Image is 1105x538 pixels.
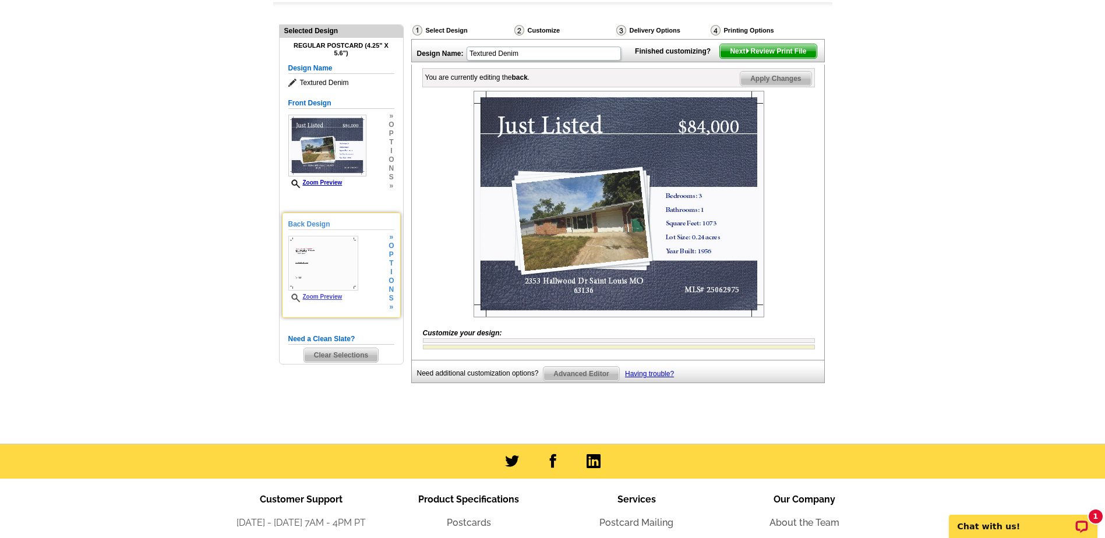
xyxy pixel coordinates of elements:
[389,147,394,155] span: i
[543,367,619,381] span: Advanced Editor
[474,91,764,317] img: Z18894343_00001_1.jpg
[389,173,394,182] span: s
[389,129,394,138] span: p
[280,25,403,36] div: Selected Design
[389,285,394,294] span: n
[389,112,394,121] span: »
[304,348,378,362] span: Clear Selections
[635,47,718,55] strong: Finished customizing?
[389,182,394,190] span: »
[288,115,366,176] img: Z18894343_00001_1.jpg
[417,366,543,381] div: Need additional customization options?
[411,24,513,39] div: Select Design
[769,517,839,528] a: About the Team
[720,44,816,58] span: Next Review Print File
[389,155,394,164] span: o
[617,494,656,505] span: Services
[288,77,394,89] span: Textured Denim
[389,277,394,285] span: o
[425,72,530,83] div: You are currently editing the .
[288,42,394,57] h4: Regular Postcard (4.25" x 5.6")
[389,303,394,312] span: »
[740,72,811,86] span: Apply Changes
[512,73,528,82] b: back
[514,25,524,36] img: Customize
[625,370,674,378] a: Having trouble?
[389,233,394,242] span: »
[774,494,835,505] span: Our Company
[288,219,394,230] h5: Back Design
[615,24,709,39] div: Delivery Options
[217,516,385,530] li: [DATE] - [DATE] 7AM - 4PM PT
[389,294,394,303] span: s
[389,268,394,277] span: i
[616,25,626,36] img: Delivery Options
[288,293,343,300] a: Zoom Preview
[389,164,394,173] span: n
[423,329,502,337] i: Customize your design:
[417,49,464,58] strong: Design Name:
[389,121,394,129] span: o
[260,494,343,505] span: Customer Support
[389,242,394,250] span: o
[288,63,394,74] h5: Design Name
[941,501,1105,538] iframe: LiveChat chat widget
[389,259,394,268] span: t
[288,334,394,345] h5: Need a Clean Slate?
[389,138,394,147] span: t
[288,236,358,291] img: small-thumb.jpg
[745,48,750,54] img: button-next-arrow-white.png
[288,179,343,186] a: Zoom Preview
[418,494,519,505] span: Product Specifications
[447,517,491,528] a: Postcards
[543,366,619,381] a: Advanced Editor
[711,25,721,36] img: Printing Options & Summary
[709,24,813,36] div: Printing Options
[513,24,615,39] div: Customize
[412,25,422,36] img: Select Design
[599,517,673,528] a: Postcard Mailing
[389,250,394,259] span: p
[288,98,394,109] h5: Front Design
